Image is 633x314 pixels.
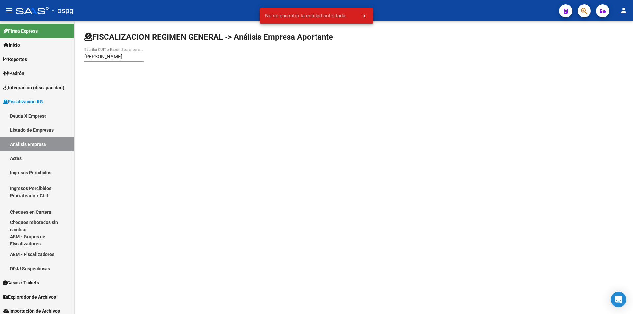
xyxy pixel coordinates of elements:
div: Open Intercom Messenger [611,292,626,307]
span: Explorador de Archivos [3,293,56,300]
span: - ospg [52,3,73,18]
span: Fiscalización RG [3,98,43,105]
h1: FISCALIZACION REGIMEN GENERAL -> Análisis Empresa Aportante [84,32,333,42]
span: x [363,13,365,19]
span: Padrón [3,70,24,77]
span: Inicio [3,42,20,49]
span: No se encontró la entidad solicitada. [265,13,347,19]
button: x [358,10,371,22]
mat-icon: menu [5,6,13,14]
mat-icon: person [620,6,628,14]
span: Casos / Tickets [3,279,39,286]
span: Reportes [3,56,27,63]
span: Integración (discapacidad) [3,84,64,91]
span: Firma Express [3,27,38,35]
